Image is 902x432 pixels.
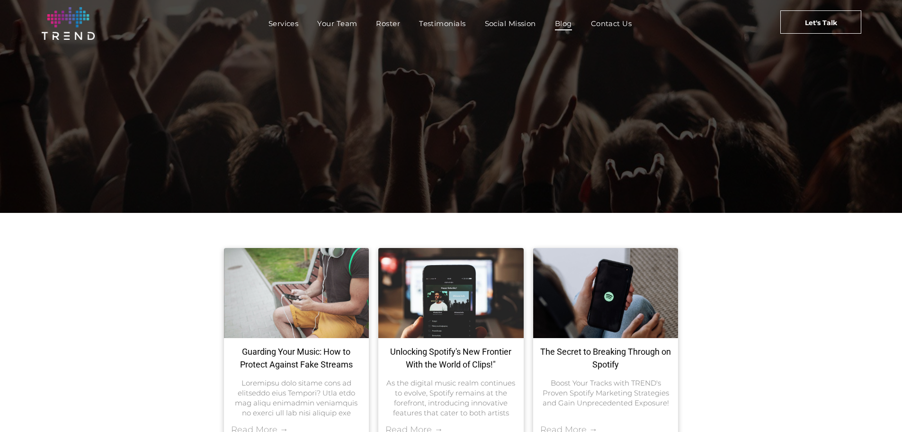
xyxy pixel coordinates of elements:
a: Testimonials [410,17,475,30]
a: Guarding Your Music: How to Protect Against Fake Streams [231,345,362,371]
a: Services [259,17,308,30]
a: Unlocking Spotify's New Frontier With the World of Clips!" [385,345,517,371]
a: Social Mission [475,17,545,30]
a: Let's Talk [780,10,861,34]
img: logo [42,7,95,40]
div: As the digital music realm continues to evolve, Spotify remains at the forefront, introducing inn... [385,378,517,417]
span: Let's Talk [805,11,837,35]
a: Your Team [308,17,366,30]
div: Boost Your Tracks with TREND's Proven Spotify Marketing Strategies and Gain Unprecedented Exposure! [540,378,671,408]
a: Blog [545,17,581,30]
a: Contact Us [581,17,642,30]
a: Roster [366,17,410,30]
div: Loremipsu dolo sitame cons ad elitseddo eius Tempori? Utla etdo mag aliqu enimadmin veniamquis no... [231,378,362,417]
a: The Secret to Breaking Through on Spotify [540,345,671,371]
